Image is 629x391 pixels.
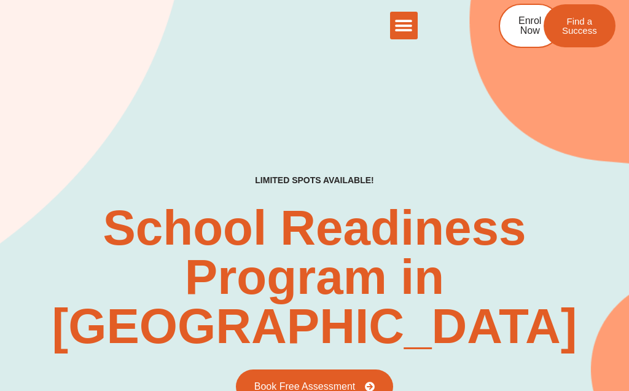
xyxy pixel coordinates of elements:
h4: LIMITED SPOTS AVAILABLE! [255,175,373,186]
span: Enrol Now [518,16,541,36]
a: Find a Success [544,4,615,47]
span: Find a Success [562,17,597,35]
div: Menu Toggle [390,12,418,39]
a: Enrol Now [499,4,561,48]
h2: School Readiness Program in [GEOGRAPHIC_DATA] [31,203,598,351]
